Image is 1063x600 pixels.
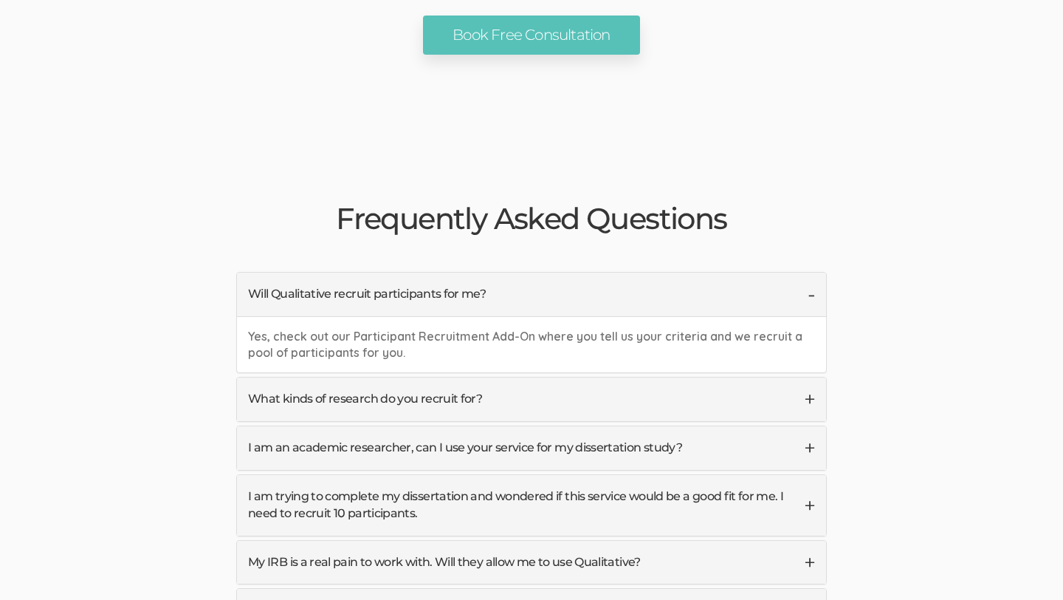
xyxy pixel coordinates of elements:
[423,16,639,55] a: Book Free Consultation
[237,541,826,584] a: My IRB is a real pain to work with. Will they allow me to use Qualitative?
[237,475,826,536] a: I am trying to complete my dissertation and wondered if this service would be a good fit for me. ...
[237,316,826,373] div: Yes, check out our Participant Recruitment Add-On where you tell us your criteria and we recruit ...
[237,378,826,421] a: What kinds of research do you recruit for?
[237,426,826,470] a: I am an academic researcher, can I use your service for my dissertation study?
[236,202,827,235] h2: Frequently Asked Questions
[237,273,826,316] a: Will Qualitative recruit participants for me?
